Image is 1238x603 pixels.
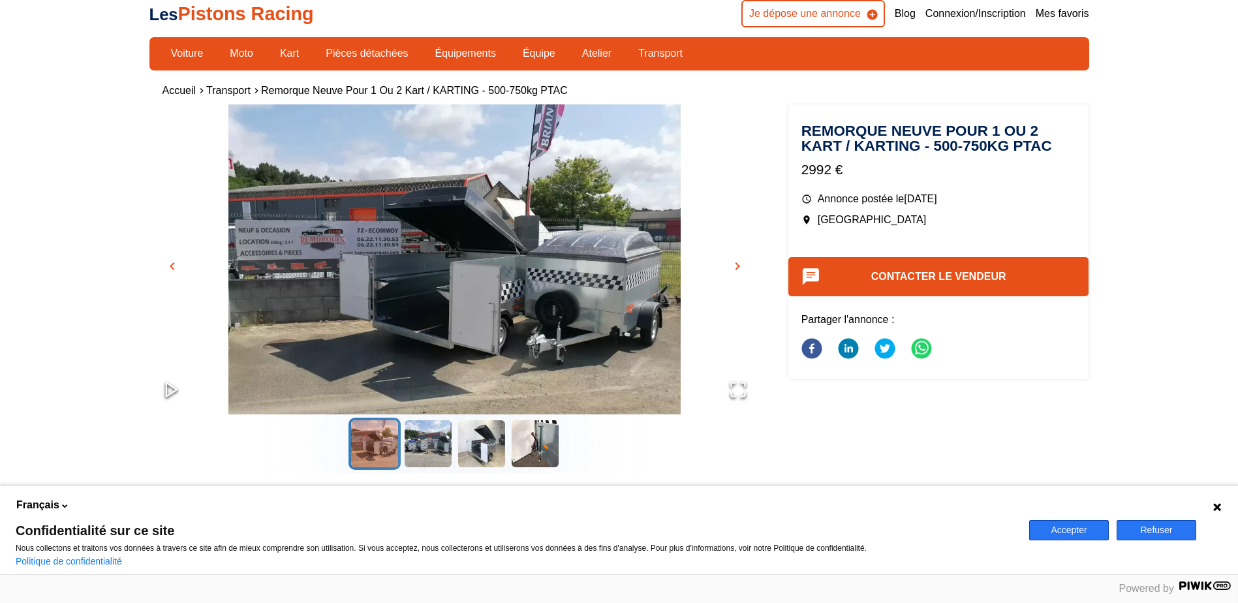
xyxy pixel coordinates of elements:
a: Accueil [162,85,196,96]
button: facebook [801,330,822,369]
img: image [149,104,760,444]
button: Play or Pause Slideshow [149,367,194,414]
a: Équipements [427,42,504,65]
a: Voiture [162,42,212,65]
a: Équipe [514,42,564,65]
a: Mes favoris [1036,7,1089,21]
a: Politique de confidentialité [16,556,122,566]
button: Go to Slide 2 [402,418,454,470]
p: Annonce postée le [DATE] [801,192,1076,206]
button: chevron_right [728,256,747,276]
a: Atelier [574,42,620,65]
a: Blog [895,7,916,21]
button: Accepter [1029,520,1109,540]
p: Nous collectons et traitons vos données à travers ce site afin de mieux comprendre son utilisatio... [16,544,1014,553]
button: Go to Slide 1 [348,418,401,470]
a: Connexion/Inscription [925,7,1026,21]
button: Go to Slide 4 [509,418,561,470]
a: Moto [221,42,262,65]
p: [GEOGRAPHIC_DATA] [801,213,1076,227]
div: Go to Slide 1 [149,104,760,414]
button: Contacter le vendeur [788,257,1089,296]
a: Pièces détachées [317,42,416,65]
button: Refuser [1117,520,1196,540]
span: Confidentialité sur ce site [16,524,1014,537]
span: chevron_right [730,258,745,274]
button: Open Fullscreen [716,367,760,414]
button: twitter [874,330,895,369]
span: Français [16,498,59,512]
span: Les [149,5,178,23]
a: Contacter le vendeur [871,271,1006,282]
a: Transport [206,85,251,96]
button: linkedin [838,330,859,369]
p: Partager l'annonce : [801,313,1076,327]
button: Go to Slide 3 [456,418,508,470]
p: 2992 € [801,160,1076,179]
div: Thumbnail Navigation [149,418,760,470]
button: whatsapp [911,330,932,369]
a: Transport [630,42,691,65]
a: LesPistons Racing [149,3,314,24]
h1: Remorque neuve pour 1 ou 2 kart / KARTING - 500-750kg PTAC [801,124,1076,153]
button: chevron_left [162,256,182,276]
a: Kart [271,42,307,65]
span: Powered by [1119,583,1175,594]
a: Remorque neuve pour 1 ou 2 kart / KARTING - 500-750kg PTAC [261,85,568,96]
span: chevron_left [164,258,180,274]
